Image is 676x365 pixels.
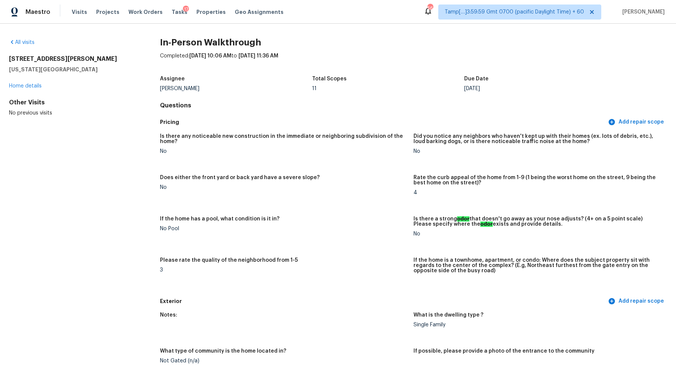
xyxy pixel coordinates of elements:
button: Add repair scope [607,115,667,129]
h5: Total Scopes [312,76,347,81]
span: [PERSON_NAME] [619,8,665,16]
h5: Is there any noticeable new construction in the immediate or neighboring subdivision of the home? [160,134,407,144]
h5: Please rate the quality of the neighborhood from 1-5 [160,258,298,263]
h5: [US_STATE][GEOGRAPHIC_DATA] [9,66,136,73]
h5: Assignee [160,76,185,81]
div: 569 [427,5,433,12]
h5: If the home has a pool, what condition is it in? [160,216,279,222]
span: Work Orders [128,8,163,16]
span: [DATE] 11:36 AM [238,53,278,59]
span: Geo Assignments [235,8,284,16]
span: Tamp[…]3:59:59 Gmt 0700 (pacific Daylight Time) + 60 [445,8,584,16]
span: Visits [72,8,87,16]
span: Add repair scope [610,118,664,127]
h5: Pricing [160,118,607,126]
h2: In-Person Walkthrough [160,39,667,46]
div: 3 [160,267,407,273]
a: All visits [9,40,35,45]
h5: Due Date [464,76,489,81]
div: [PERSON_NAME] [160,86,312,91]
div: No [413,149,661,154]
div: 11 [312,86,464,91]
button: Add repair scope [607,294,667,308]
span: Tasks [172,9,187,15]
div: Not Gated (n/a) [160,358,407,363]
ah_el_jm_1744356538015: odor [480,222,493,227]
span: Properties [196,8,226,16]
a: Home details [9,83,42,89]
h5: Notes: [160,312,177,318]
ah_el_jm_1744356538015: odor [457,216,469,222]
div: Completed: to [160,52,667,72]
h5: Is there a strong that doesn't go away as your nose adjusts? (4+ on a 5 point scale) Please speci... [413,216,661,227]
h5: Does either the front yard or back yard have a severe slope? [160,175,320,180]
h5: Did you notice any neighbors who haven't kept up with their homes (ex. lots of debris, etc.), lou... [413,134,661,144]
h5: What is the dwelling type ? [413,312,483,318]
div: [DATE] [464,86,616,91]
span: [DATE] 10:06 AM [189,53,231,59]
div: No Pool [160,226,407,231]
h2: [STREET_ADDRESS][PERSON_NAME] [9,55,136,63]
h5: What type of community is the home located in? [160,348,286,354]
div: Single Family [413,322,661,327]
h5: If possible, please provide a photo of the entrance to the community [413,348,595,354]
div: No [160,185,407,190]
div: 17 [183,6,189,13]
span: Maestro [26,8,50,16]
h5: If the home is a townhome, apartment, or condo: Where does the subject property sit with regards ... [413,258,661,273]
div: No [160,149,407,154]
h5: Rate the curb appeal of the home from 1-9 (1 being the worst home on the street, 9 being the best... [413,175,661,186]
div: 4 [413,190,661,195]
span: No previous visits [9,110,52,116]
span: Add repair scope [610,297,664,306]
div: No [413,231,661,237]
div: Other Visits [9,99,136,106]
h5: Exterior [160,297,607,305]
span: Projects [96,8,119,16]
h4: Questions [160,102,667,109]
